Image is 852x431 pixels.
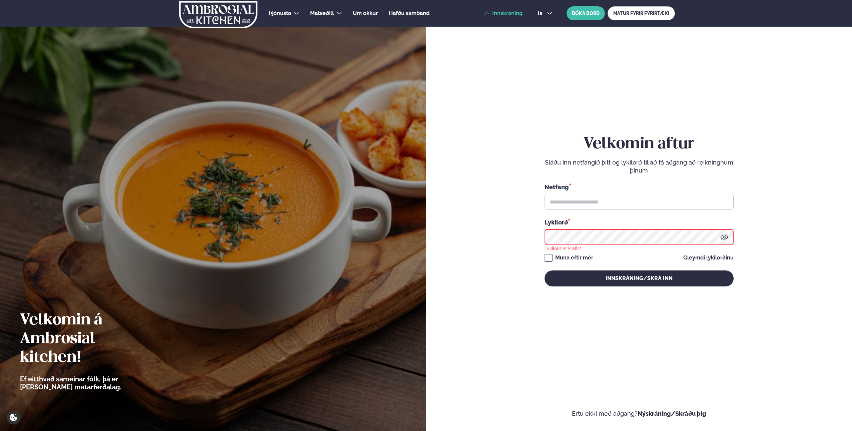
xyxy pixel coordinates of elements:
[353,9,378,17] a: Um okkur
[538,11,544,16] span: is
[638,410,706,417] a: Nýskráning/Skráðu þig
[310,9,334,17] a: Matseðill
[269,9,291,17] a: Þjónusta
[310,10,334,16] span: Matseðill
[7,411,20,424] a: Cookie settings
[389,10,430,16] span: Hafðu samband
[533,11,558,16] button: is
[545,270,734,286] button: Innskráning/Skrá inn
[545,135,734,154] h2: Velkomin aftur
[545,159,734,175] p: Sláðu inn netfangið þitt og lykilorð til að fá aðgang að reikningnum þínum
[389,9,430,17] a: Hafðu samband
[545,245,581,251] div: Lykilorð er krafist
[608,6,675,20] a: MATUR FYRIR FYRIRTÆKI
[353,10,378,16] span: Um okkur
[484,10,523,16] a: Innskráning
[446,410,832,418] p: Ertu ekki með aðgang?
[20,375,158,391] p: Ef eitthvað sameinar fólk, þá er [PERSON_NAME] matarferðalag.
[269,10,291,16] span: Þjónusta
[20,311,158,367] h2: Velkomin á Ambrosial kitchen!
[178,1,258,28] img: logo
[545,183,734,191] div: Netfang
[545,218,734,226] div: Lykilorð
[567,6,605,20] button: BÓKA BORÐ
[683,255,734,260] a: Gleymdi lykilorðinu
